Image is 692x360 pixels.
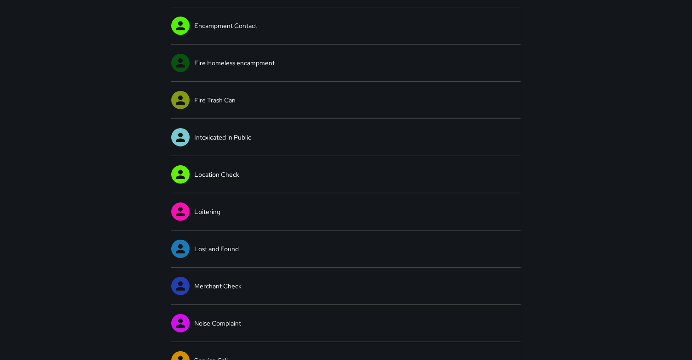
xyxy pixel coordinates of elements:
a: Fire Trash Can [171,82,521,118]
a: Intoxicated in Public [171,119,521,156]
a: Lost and Found [171,231,521,267]
a: Loitering [171,193,521,230]
a: Encampment Contact [171,7,521,44]
a: Merchant Check [171,268,521,304]
a: Noise Complaint [171,305,521,342]
a: Location Check [171,156,521,193]
a: Fire Homeless encampment [171,45,521,81]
